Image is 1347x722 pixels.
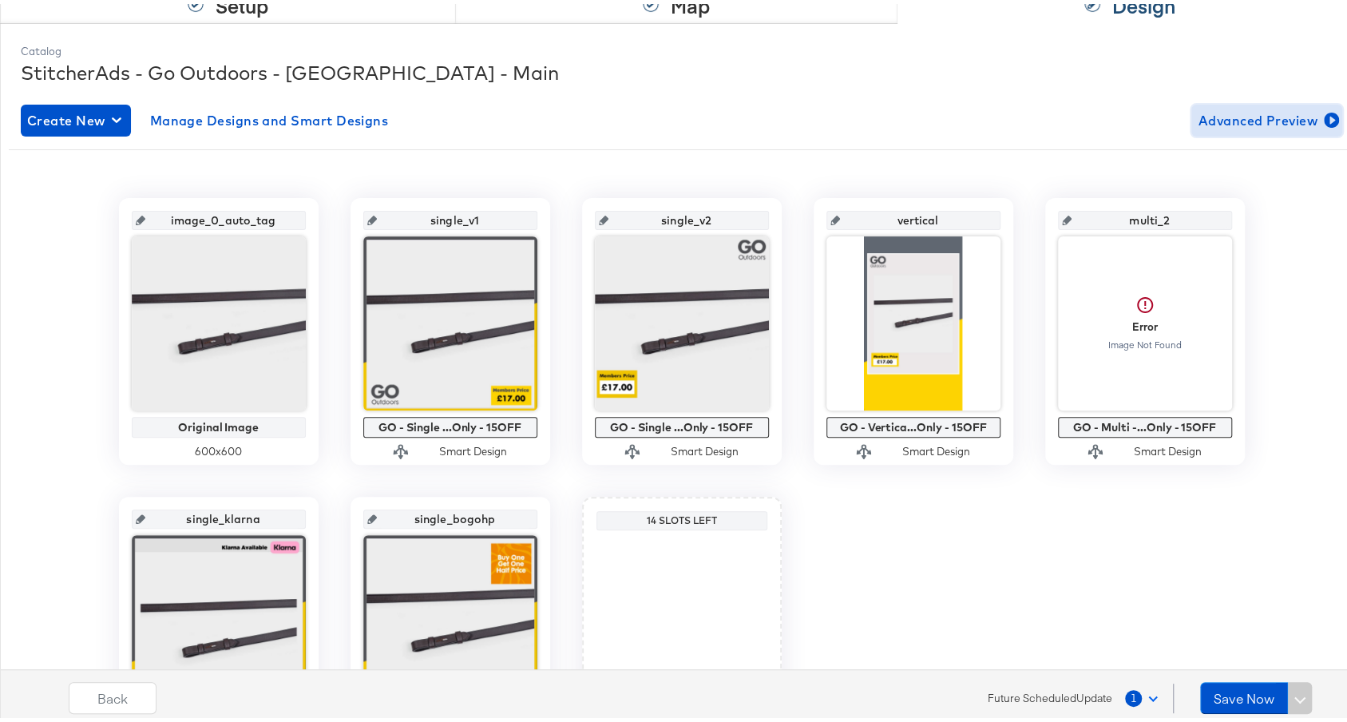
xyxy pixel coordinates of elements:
span: Advanced Preview [1198,105,1336,128]
div: GO - Vertica...Only - 15OFF [830,417,996,430]
div: Original Image [136,417,302,430]
div: Smart Design [902,440,970,455]
button: Manage Designs and Smart Designs [144,101,395,133]
button: Advanced Preview [1191,101,1342,133]
span: 1 [1125,686,1142,703]
div: 14 Slots Left [600,510,763,523]
div: Smart Design [439,440,507,455]
div: Smart Design [671,440,739,455]
div: GO - Multi -...Only - 15OFF [1062,417,1228,430]
span: Future Scheduled Update [988,687,1112,702]
button: Back [69,678,156,710]
button: Save Now [1200,678,1288,710]
div: GO - Single ...Only - 15OFF [599,417,765,430]
div: Catalog [21,40,1342,55]
span: Manage Designs and Smart Designs [150,105,389,128]
button: 1 [1124,680,1165,708]
div: GO - Single ...Only - 15OFF [367,417,533,430]
div: 600 x 600 [132,440,306,455]
button: Create New [21,101,131,133]
div: Smart Design [1134,440,1202,455]
span: Create New [27,105,125,128]
div: StitcherAds - Go Outdoors - [GEOGRAPHIC_DATA] - Main [21,55,1342,82]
